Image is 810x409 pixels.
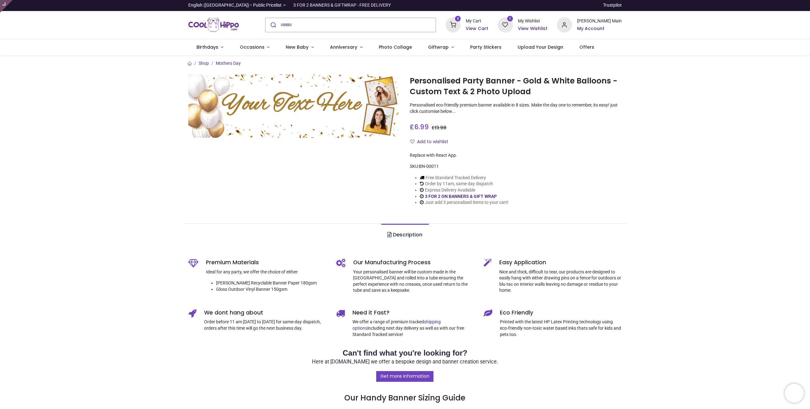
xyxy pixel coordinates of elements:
a: Anniversary [322,39,371,56]
span: Party Stickers [470,44,502,50]
h2: Can't find what you're looking for? [188,348,622,358]
p: Nice and thick, difficult to tear, our products are designed to easily hang with either drawing p... [499,269,622,294]
li: Gloss Outdoor Vinyl Banner 150gsm [216,286,327,293]
div: [PERSON_NAME] Main [577,18,622,24]
a: 3 [445,22,461,27]
a: Birthdays [188,39,232,56]
h3: Our Handy Banner Sizing Guide [188,371,622,404]
sup: 1 [507,16,513,22]
sup: 3 [455,16,461,22]
span: Photo Collage [379,44,412,50]
span: 6.99 [414,122,429,131]
span: Birthdays [196,44,218,50]
button: Submit [265,18,280,32]
span: £ [432,125,446,131]
span: 13.98 [435,125,446,131]
span: Offers [579,44,594,50]
a: Trustpilot [603,2,622,9]
span: Giftwrap [428,44,449,50]
a: 1 [498,22,513,27]
span: BN-00011 [419,164,439,169]
h5: We dont hang about [204,309,327,317]
button: Add to wishlistAdd to wishlist [410,137,454,147]
div: 3 FOR 2 BANNERS & GIFTWRAP - FREE DELIVERY [293,2,391,9]
a: Get more information [376,371,433,382]
a: Logo of Cool Hippo [188,16,239,34]
p: Here at [DOMAIN_NAME] we offer a bespoke design and banner creation service. [188,358,622,366]
li: Free Standard Tracked Delivery [420,175,508,181]
p: Personalised eco-friendly premium banner available in 8 sizes. Make the day one to remember, its ... [410,102,622,114]
h5: Our Manufacturing Process [353,259,474,266]
a: Mothers Day [216,61,241,66]
span: Anniversary [330,44,357,50]
div: SKU: [410,163,622,170]
p: We offer a range of premium tracked including next day delivery as well as with our free Standard... [352,319,474,338]
h5: Premium Materials [206,259,327,266]
a: Giftwrap [420,39,462,56]
a: 3 FOR 2 ON BANNERS & GIFT WRAP [425,194,497,199]
li: [PERSON_NAME] Recyclable Banner Paper 180gsm [216,280,327,286]
a: Shop [199,61,209,66]
div: My Cart [466,18,488,24]
img: Cool Hippo [188,16,239,34]
a: My Account [577,26,622,32]
a: Description [381,224,428,246]
div: Replace with React App. [410,152,622,159]
li: Order by 11am, same day dispatch [420,181,508,187]
li: Just add 3 personalised items to your cart! [420,199,508,206]
a: View Cart [466,26,488,32]
h1: Personalised Party Banner - Gold & White Balloons - Custom Text & 2 Photo Upload [410,76,622,97]
span: Upload Your Design [518,44,563,50]
a: New Baby [278,39,322,56]
a: English ([GEOGRAPHIC_DATA]) •Public Pricelist [188,2,286,9]
p: Your personalised banner will be custom made in the [GEOGRAPHIC_DATA] and rolled into a tube ensu... [353,269,474,294]
p: Printed with the latest HP Latex Printing technology using eco-friendly non-toxic water based ink... [500,319,622,338]
span: Occasions [240,44,265,50]
p: Order before 11 am [DATE] to [DATE] for same-day dispatch, orders after this time will go the nex... [204,319,327,331]
li: Express Delivery Available [420,187,508,193]
h5: Need it Fast? [352,309,474,317]
span: New Baby [286,44,308,50]
h5: Eco Friendly [500,309,622,317]
iframe: Brevo live chat [785,384,804,403]
a: View Wishlist [518,26,547,32]
a: Occasions [232,39,278,56]
span: £ [410,122,429,131]
span: Public Pricelist [253,2,282,9]
p: Ideal for any party, we offer the choice of either: [206,269,327,275]
div: My Wishlist [518,18,547,24]
img: Personalised Party Banner - Gold & White Balloons - Custom Text & 2 Photo Upload [188,74,400,138]
i: Add to wishlist [410,139,414,144]
h5: Easy Application [499,259,622,266]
